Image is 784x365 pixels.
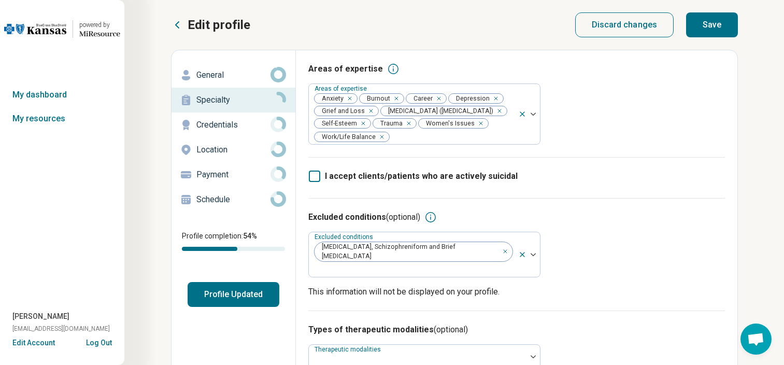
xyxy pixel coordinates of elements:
h3: Excluded conditions [308,211,420,223]
span: I accept clients/patients who are actively suicidal [325,171,518,181]
div: Profile completion [182,247,285,251]
span: [EMAIL_ADDRESS][DOMAIN_NAME] [12,324,110,333]
button: Log Out [86,338,112,346]
span: Anxiety [315,94,347,104]
p: Credentials [196,119,270,131]
span: 54 % [243,232,257,240]
div: Profile completion: [172,224,295,257]
img: Blue Cross Blue Shield Kansas [4,17,66,41]
h3: Areas of expertise [308,63,383,75]
h3: Types of therapeutic modalities [308,324,725,336]
div: powered by [79,20,120,30]
button: Edit profile [171,17,250,33]
a: Specialty [172,88,295,113]
button: Edit Account [12,338,55,348]
p: General [196,69,270,81]
a: Location [172,137,295,162]
span: (optional) [386,212,420,222]
p: Schedule [196,193,270,206]
p: This information will not be displayed on your profile. [308,286,725,298]
a: General [172,63,295,88]
a: Schedule [172,187,295,212]
span: [MEDICAL_DATA], Schizophreniform and Brief [MEDICAL_DATA] [315,242,503,261]
label: Therapeutic modalities [315,346,383,354]
button: Profile Updated [188,282,279,307]
p: Payment [196,169,270,181]
span: (optional) [434,325,468,334]
a: Payment [172,162,295,187]
label: Excluded conditions [315,233,375,241]
p: Location [196,144,270,156]
span: Career [406,94,436,104]
span: Burnout [360,94,393,104]
a: Open chat [740,324,772,355]
label: Areas of expertise [315,85,369,92]
span: Grief and Loss [315,106,368,116]
span: Trauma [373,119,406,129]
span: Self-Esteem [315,119,360,129]
span: Work/Life Balance [315,132,379,142]
p: Edit profile [188,17,250,33]
span: [MEDICAL_DATA] ([MEDICAL_DATA]) [381,106,496,116]
span: Women's Issues [419,119,478,129]
button: Save [686,12,738,37]
span: [PERSON_NAME] [12,311,69,322]
button: Discard changes [575,12,674,37]
a: Blue Cross Blue Shield Kansaspowered by [4,17,120,41]
span: Depression [449,94,493,104]
p: Specialty [196,94,270,106]
a: Credentials [172,113,295,137]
